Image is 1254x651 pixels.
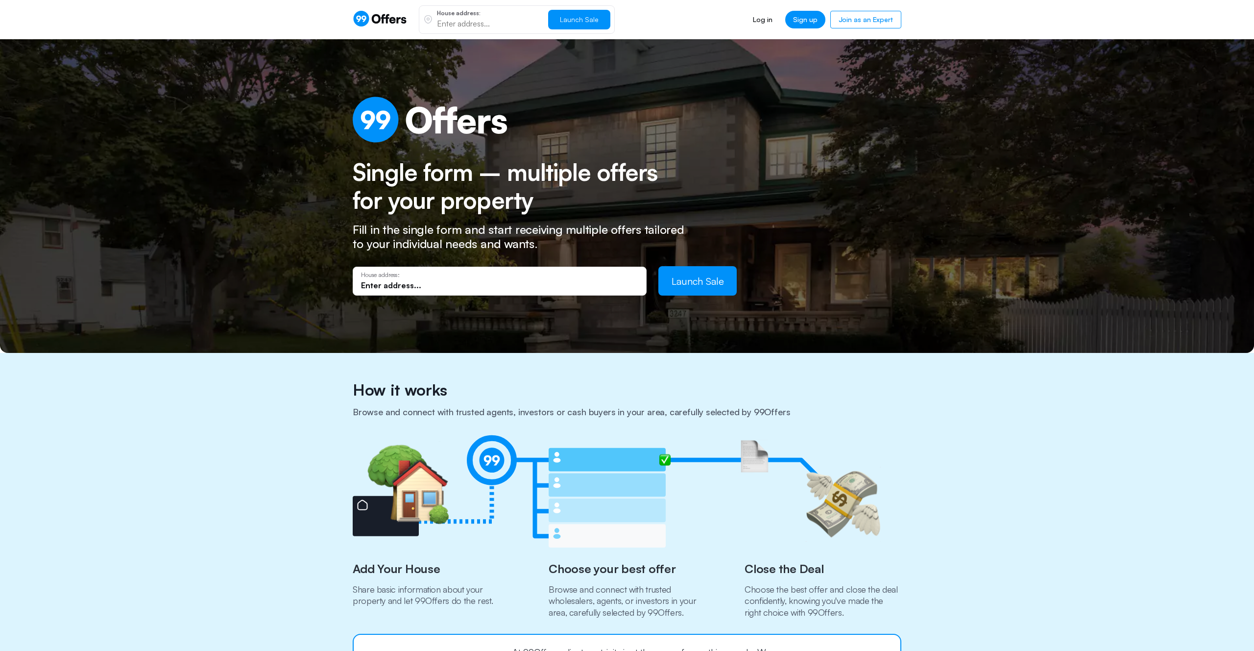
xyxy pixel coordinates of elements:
span: Launch Sale [672,275,724,287]
h4: Choose your best offer [549,562,703,584]
h3: Browse and connect with trusted agents, investors or cash buyers in your area, carefully selected... [353,407,901,433]
a: Log in [745,11,780,28]
h5: Browse and connect with trusted wholesalers, agents, or investors in your area, carefully selecte... [549,584,703,618]
p: Fill in the single form and start receiving multiple offers tailored to your individual needs and... [353,223,696,251]
h2: How it works [353,380,901,407]
h5: Share basic information about your property and let 99Offers do the rest. [353,584,507,607]
p: House address: [437,10,540,16]
h4: Add Your House [353,562,507,584]
span: Launch Sale [560,15,599,24]
img: How it works [353,433,881,550]
p: House address: [361,272,638,278]
h5: Choose the best offer and close the deal confidently, knowing you've made the right choice with 9... [745,584,901,618]
input: Enter address... [437,18,540,29]
button: Launch Sale [658,266,737,296]
button: Launch Sale [548,10,610,29]
a: Join as an Expert [830,11,901,28]
h4: Close the Deal [745,562,901,584]
a: Sign up [785,11,825,28]
input: Enter address... [361,280,638,291]
h2: Single form – multiple offers for your property [353,158,678,215]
